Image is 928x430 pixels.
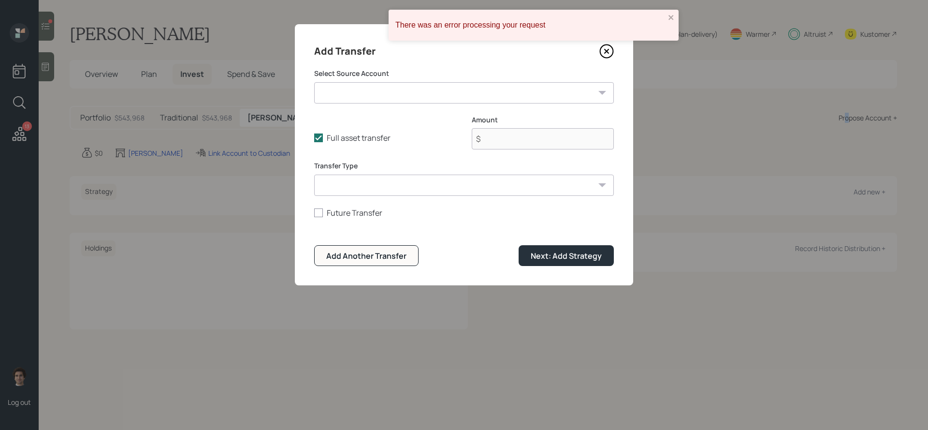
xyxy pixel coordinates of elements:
[314,245,419,266] button: Add Another Transfer
[519,245,614,266] button: Next: Add Strategy
[395,21,665,30] div: There was an error processing your request
[314,133,456,143] label: Full asset transfer
[326,251,406,261] div: Add Another Transfer
[668,14,675,23] button: close
[531,251,602,261] div: Next: Add Strategy
[314,44,376,59] h4: Add Transfer
[314,208,614,218] label: Future Transfer
[472,115,614,125] label: Amount
[314,69,614,78] label: Select Source Account
[314,161,614,171] label: Transfer Type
